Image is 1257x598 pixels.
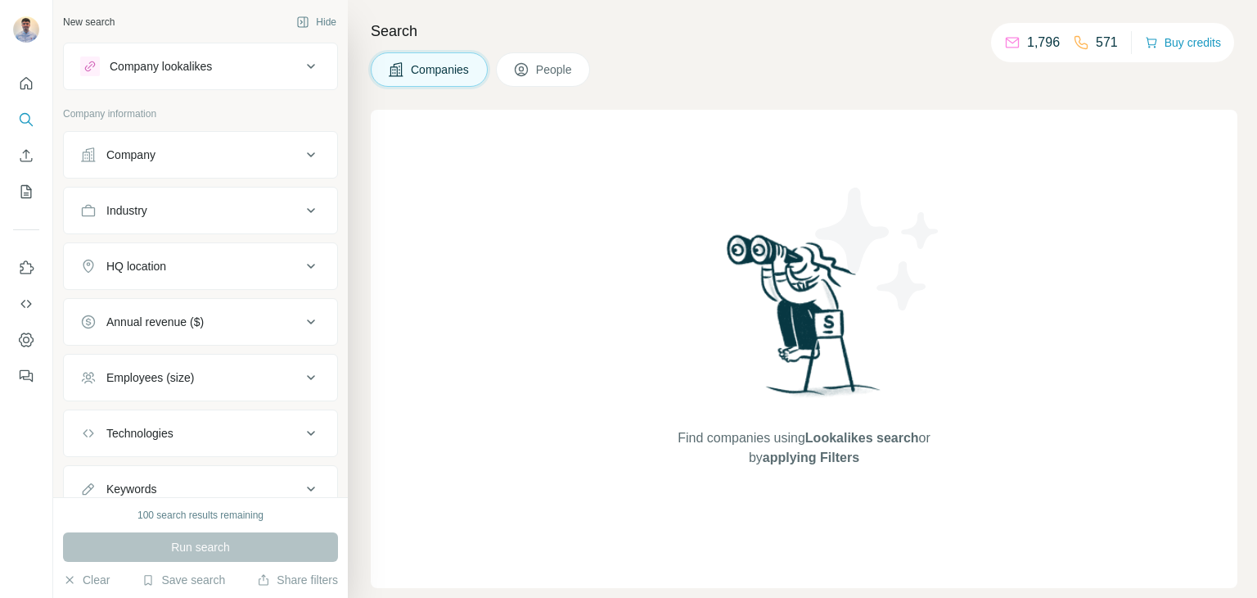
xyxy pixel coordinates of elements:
button: My lists [13,177,39,206]
div: Industry [106,202,147,219]
div: 100 search results remaining [137,508,264,523]
button: Quick start [13,69,39,98]
button: Search [13,105,39,134]
button: Clear [63,572,110,588]
span: People [536,61,574,78]
div: Company [106,147,155,163]
button: Use Surfe on LinkedIn [13,253,39,283]
button: Employees (size) [64,358,337,397]
button: Company [64,135,337,174]
span: Find companies using or by [673,428,935,468]
span: Lookalikes search [805,431,919,445]
button: Enrich CSV [13,141,39,170]
img: Avatar [13,16,39,43]
div: Technologies [106,425,173,442]
button: Technologies [64,414,337,453]
p: 571 [1096,33,1118,52]
img: Surfe Illustration - Stars [804,175,952,323]
button: Feedback [13,361,39,391]
button: Use Surfe API [13,289,39,319]
button: Industry [64,191,337,230]
button: HQ location [64,247,337,286]
h4: Search [371,20,1237,43]
button: Company lookalikes [64,47,337,86]
div: New search [63,15,115,29]
img: Surfe Illustration - Woman searching with binoculars [719,230,890,413]
button: Save search [142,572,225,588]
div: Employees (size) [106,369,194,386]
span: applying Filters [763,451,859,464]
div: HQ location [106,258,166,274]
button: Keywords [64,469,337,509]
button: Buy credits [1145,31,1221,54]
div: Company lookalikes [110,58,212,75]
div: Keywords [106,481,156,497]
p: 1,796 [1027,33,1060,52]
button: Annual revenue ($) [64,302,337,342]
button: Share filters [257,572,338,588]
button: Dashboard [13,325,39,355]
div: Annual revenue ($) [106,314,204,330]
button: Hide [285,10,348,34]
p: Company information [63,106,338,121]
span: Companies [411,61,471,78]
